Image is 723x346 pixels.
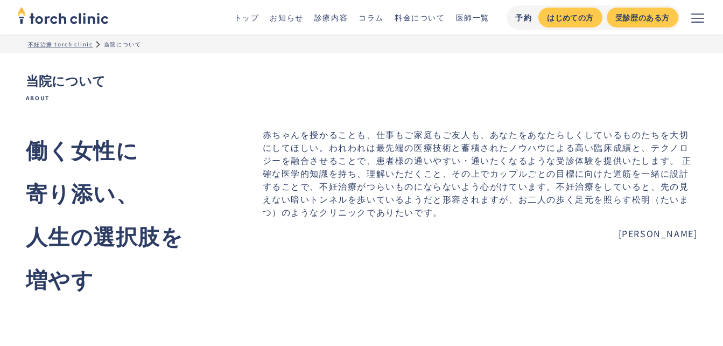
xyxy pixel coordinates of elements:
img: torch clinic [17,3,109,27]
a: 受診歴のある方 [607,8,678,27]
h1: 当院について [26,71,698,102]
div: 働く女性に 寄り添い、 人生の選択肢を 増やす [26,128,241,300]
span: About [26,94,698,102]
div: 当院について [104,40,142,48]
a: 医師一覧 [456,12,489,23]
div: 予約 [515,12,532,23]
div: はじめての方 [547,12,593,23]
a: お知らせ [270,12,303,23]
div: 受診歴のある方 [615,12,670,23]
span: [PERSON_NAME] [263,227,698,240]
a: コラム [359,12,384,23]
a: トップ [234,12,259,23]
a: 料金について [395,12,445,23]
a: home [17,8,109,27]
p: 赤ちゃんを授かることも、仕事もご家庭もご友人も、あなたをあなたらしくしているものたちを大切にしてほしい。われわれは最先端の医療技術と蓄積されたノウハウによる高い臨床成績と、テクノロジーを融合させ... [263,128,698,240]
a: はじめての方 [538,8,602,27]
a: 不妊治療 torch clinic [28,40,93,48]
a: 診療内容 [314,12,348,23]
